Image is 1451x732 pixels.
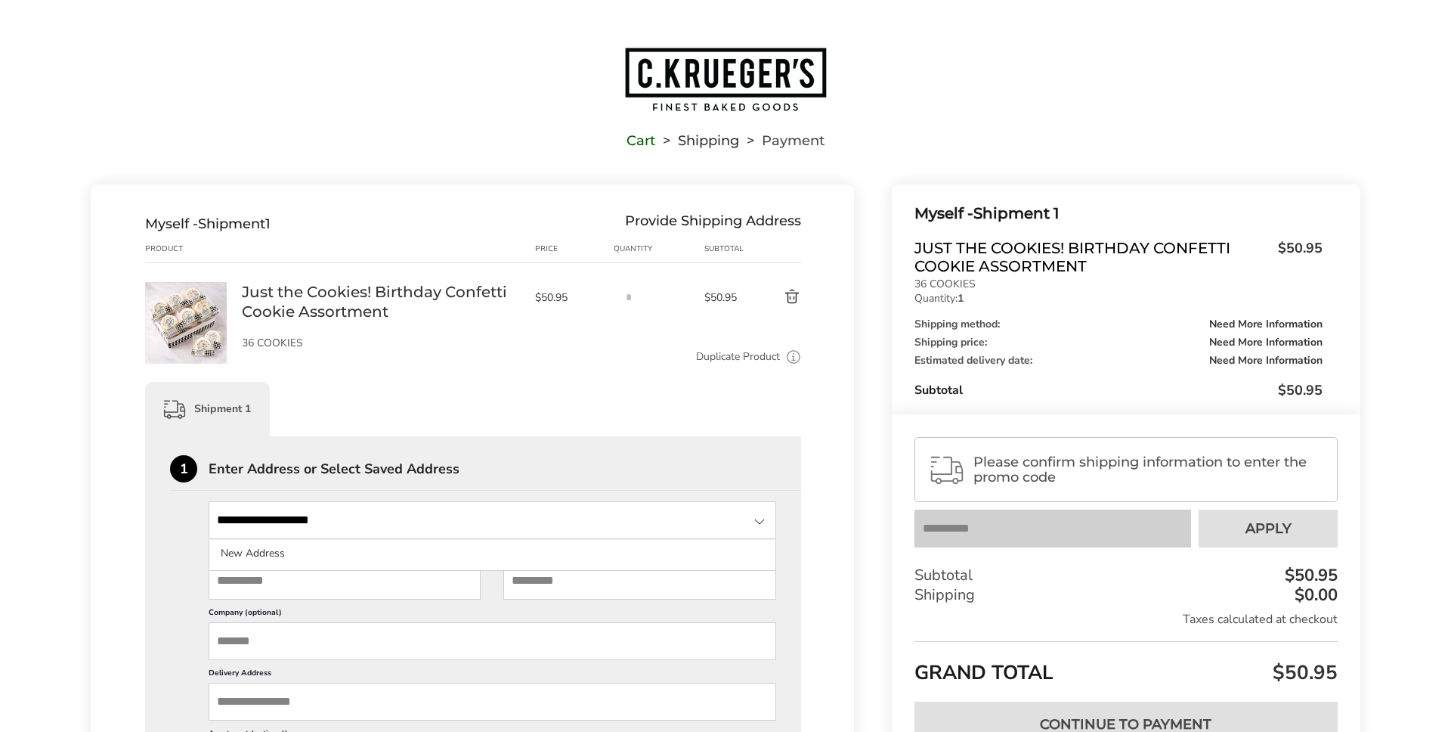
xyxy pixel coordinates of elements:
div: $50.95 [1281,567,1338,584]
a: Just the Cookies! Birthday Confetti Cookie Assortment [242,282,520,321]
strong: 1 [958,291,964,306]
input: Company [209,622,776,660]
input: First Name [209,562,481,600]
span: $50.95 [1269,659,1338,686]
input: Quantity input [614,282,644,312]
span: Payment [762,135,825,146]
span: 1 [265,216,271,232]
label: Delivery Address [209,668,776,683]
span: Please confirm shipping information to enter the promo code [973,454,1324,485]
li: New Address [209,540,775,567]
div: Price [535,243,614,255]
div: Shipment 1 [145,382,270,436]
span: $50.95 [1278,381,1323,399]
p: Quantity: [914,293,1323,304]
div: $0.00 [1291,587,1338,603]
a: Just the Cookies! Birthday Confetti Cookie Assortment$50.95 [914,239,1323,275]
div: Shipping price: [914,337,1323,348]
div: GRAND TOTAL [914,641,1338,690]
div: Shipping [914,585,1338,605]
div: 1 [170,455,197,482]
div: Estimated delivery date: [914,355,1323,366]
span: Apply [1245,522,1292,535]
span: $50.95 [704,290,748,305]
div: Taxes calculated at checkout [914,611,1338,628]
div: Subtotal [914,566,1338,585]
img: Just the Cookies! Birthday Confetti Cookie Assortment [145,282,227,364]
div: Provide Shipping Address [625,216,801,232]
div: Subtotal [914,381,1323,399]
li: Shipping [655,135,739,146]
a: Cart [626,135,655,146]
div: Subtotal [704,243,748,255]
div: Shipping method: [914,319,1323,330]
span: Just the Cookies! Birthday Confetti Cookie Assortment [914,239,1270,275]
img: C.KRUEGER'S [623,46,828,113]
input: State [209,501,776,539]
div: Shipment [145,216,271,232]
button: Delete product [748,288,801,306]
div: Product [145,243,242,255]
input: Delivery Address [209,683,776,721]
input: Last Name [503,562,775,600]
label: Company (optional) [209,607,776,622]
p: 36 COOKIES [242,338,520,349]
div: Enter Address or Select Saved Address [209,462,801,476]
span: $50.95 [535,290,606,305]
p: 36 COOKIES [914,279,1323,290]
a: Go to home page [91,46,1360,113]
span: Myself - [145,216,198,232]
span: Need More Information [1209,319,1323,330]
div: Quantity [614,243,704,255]
a: Just the Cookies! Birthday Confetti Cookie Assortment [145,281,227,296]
span: $50.95 [1270,239,1323,271]
a: Duplicate Product [696,349,780,365]
span: Need More Information [1209,337,1323,348]
span: Myself - [914,204,973,222]
button: Apply [1199,510,1338,547]
span: Need More Information [1209,355,1323,366]
div: Shipment 1 [914,201,1323,226]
